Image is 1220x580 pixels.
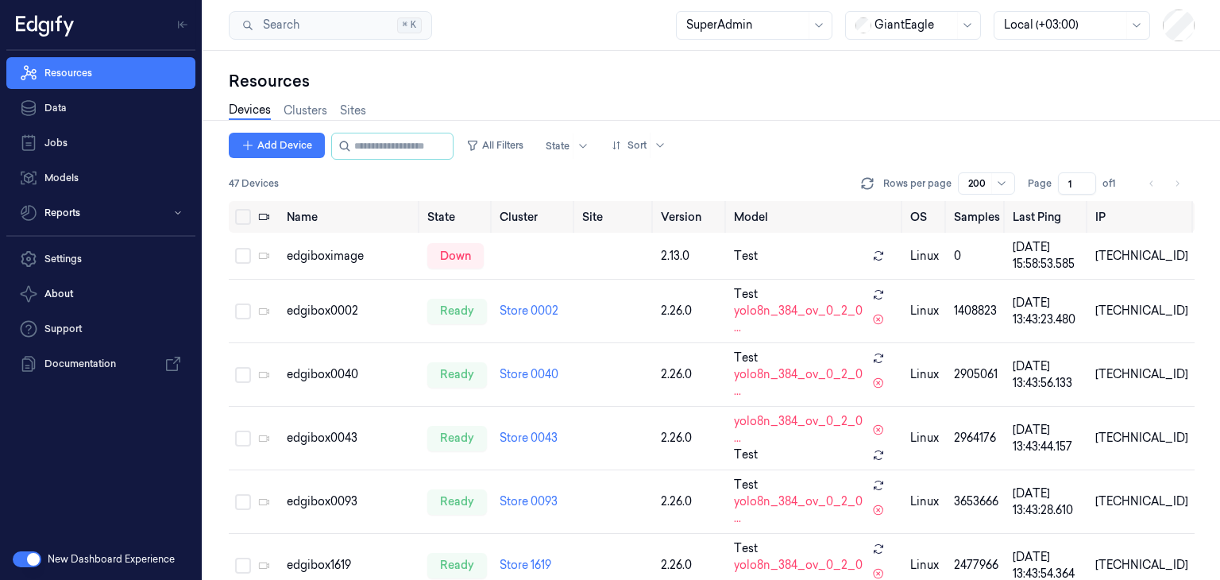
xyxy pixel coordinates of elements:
div: ready [427,426,487,451]
p: linux [910,366,942,383]
a: Clusters [284,102,327,119]
th: State [421,201,493,233]
p: linux [910,557,942,574]
div: 2477966 [954,557,1000,574]
div: 2.26.0 [661,366,721,383]
span: Search [257,17,299,33]
button: Select row [235,558,251,574]
div: 2.26.0 [661,493,721,510]
div: [DATE] 13:43:23.480 [1013,295,1083,328]
span: Test [734,477,758,493]
div: 2.26.0 [661,430,721,447]
span: Test [734,447,758,463]
div: ready [427,299,487,324]
button: Reports [6,197,195,229]
button: Add Device [229,133,325,158]
div: edgiboximage [287,248,415,265]
a: Store 0043 [500,431,558,445]
div: 0 [954,248,1000,265]
div: ready [427,489,487,515]
div: edgibox1619 [287,557,415,574]
button: About [6,278,195,310]
span: Test [734,248,758,265]
div: [DATE] 13:43:44.157 [1013,422,1083,455]
div: [TECHNICAL_ID] [1095,430,1188,447]
a: Resources [6,57,195,89]
a: Data [6,92,195,124]
th: Site [576,201,654,233]
div: ready [427,553,487,578]
span: yolo8n_384_ov_0_2_0 ... [734,493,867,527]
button: Select row [235,367,251,383]
div: [TECHNICAL_ID] [1095,248,1188,265]
span: Test [734,286,758,303]
div: 2.13.0 [661,248,721,265]
div: 1408823 [954,303,1000,319]
span: of 1 [1102,176,1128,191]
th: Samples [948,201,1006,233]
span: 47 Devices [229,176,279,191]
span: Test [734,350,758,366]
button: Select row [235,431,251,447]
nav: pagination [1141,172,1188,195]
th: OS [904,201,948,233]
span: yolo8n_384_ov_0_2_0 ... [734,413,867,447]
p: linux [910,430,942,447]
th: IP [1089,201,1195,233]
div: [TECHNICAL_ID] [1095,493,1188,510]
div: [TECHNICAL_ID] [1095,366,1188,383]
span: Page [1028,176,1052,191]
div: [DATE] 13:43:28.610 [1013,485,1083,519]
a: Devices [229,102,271,120]
button: Search⌘K [229,11,432,40]
a: Settings [6,243,195,275]
a: Store 0093 [500,494,558,508]
span: Test [734,540,758,557]
div: [TECHNICAL_ID] [1095,303,1188,319]
div: [DATE] 15:58:53.585 [1013,239,1083,273]
div: 2964176 [954,430,1000,447]
th: Name [280,201,421,233]
button: Select all [235,209,251,225]
a: Store 0040 [500,367,558,381]
p: linux [910,493,942,510]
th: Cluster [493,201,576,233]
div: ready [427,362,487,388]
div: down [427,243,484,269]
button: Select row [235,248,251,264]
a: Sites [340,102,366,119]
p: linux [910,248,942,265]
div: [TECHNICAL_ID] [1095,557,1188,574]
div: edgibox0093 [287,493,415,510]
p: linux [910,303,942,319]
div: 2.26.0 [661,303,721,319]
th: Model [728,201,904,233]
button: Toggle Navigation [170,12,195,37]
div: edgibox0040 [287,366,415,383]
a: Store 0002 [500,304,558,318]
th: Version [654,201,728,233]
span: yolo8n_384_ov_0_2_0 ... [734,303,867,336]
th: Last Ping [1006,201,1089,233]
span: yolo8n_384_ov_0_2_0 ... [734,366,867,400]
button: All Filters [460,133,530,158]
div: edgibox0002 [287,303,415,319]
div: 2.26.0 [661,557,721,574]
div: edgibox0043 [287,430,415,447]
a: Jobs [6,127,195,159]
p: Rows per page [883,176,952,191]
div: 2905061 [954,366,1000,383]
a: Models [6,162,195,194]
div: Resources [229,70,1195,92]
div: [DATE] 13:43:56.133 [1013,358,1083,392]
div: 3653666 [954,493,1000,510]
a: Support [6,313,195,345]
button: Select row [235,304,251,319]
button: Select row [235,494,251,510]
a: Store 1619 [500,558,551,572]
a: Documentation [6,348,195,380]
